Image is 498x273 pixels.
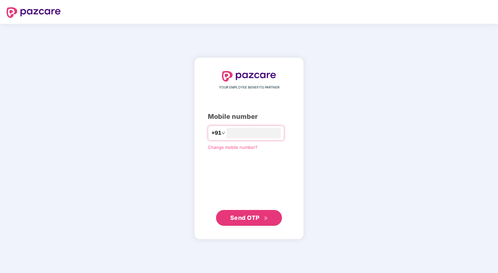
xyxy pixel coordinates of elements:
[264,216,268,221] span: double-right
[219,85,279,90] span: YOUR EMPLOYEE BENEFITS PARTNER
[216,210,282,226] button: Send OTPdouble-right
[208,112,290,122] div: Mobile number
[7,7,61,18] img: logo
[211,129,221,137] span: +91
[222,71,276,82] img: logo
[221,131,225,135] span: down
[208,145,258,150] a: Change mobile number?
[230,214,260,221] span: Send OTP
